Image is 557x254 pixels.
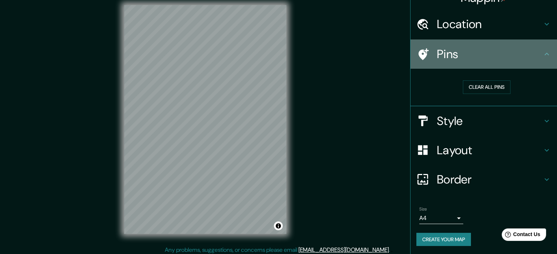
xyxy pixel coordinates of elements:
[492,225,549,246] iframe: Help widget launcher
[411,106,557,136] div: Style
[411,165,557,194] div: Border
[419,206,427,212] label: Size
[419,212,463,224] div: A4
[437,114,542,128] h4: Style
[274,221,283,230] button: Toggle attribution
[437,172,542,187] h4: Border
[416,233,471,246] button: Create your map
[437,17,542,31] h4: Location
[298,246,389,254] a: [EMAIL_ADDRESS][DOMAIN_NAME]
[124,5,286,234] canvas: Map
[411,39,557,69] div: Pins
[437,143,542,158] h4: Layout
[411,136,557,165] div: Layout
[411,10,557,39] div: Location
[437,47,542,61] h4: Pins
[463,80,510,94] button: Clear all pins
